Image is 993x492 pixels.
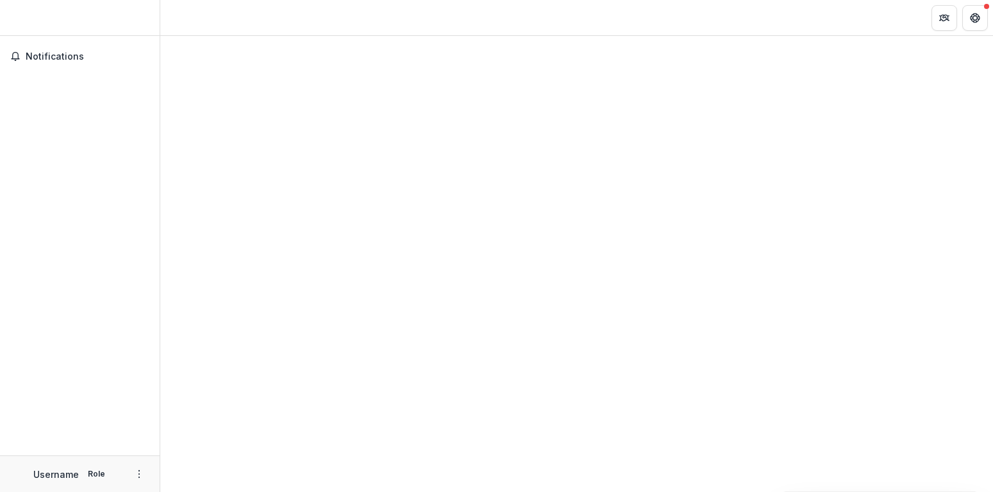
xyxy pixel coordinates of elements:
[962,5,988,31] button: Get Help
[131,466,147,482] button: More
[33,468,79,481] p: Username
[5,46,154,67] button: Notifications
[26,51,149,62] span: Notifications
[931,5,957,31] button: Partners
[84,468,109,480] p: Role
